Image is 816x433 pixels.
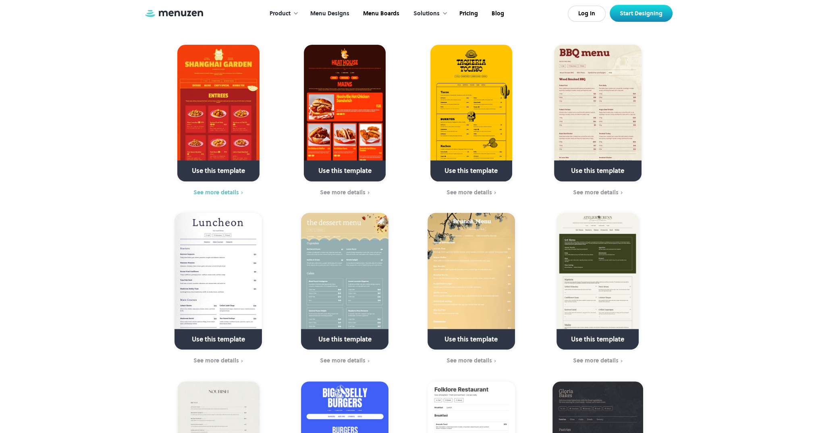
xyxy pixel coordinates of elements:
a: See more details [413,188,529,197]
a: See more details [287,356,403,365]
div: See more details [573,357,619,364]
a: Menu Boards [355,1,405,26]
a: See more details [160,188,277,197]
a: Start Designing [610,5,673,22]
a: See more details [287,188,403,197]
a: See more details [540,188,656,197]
a: Use this template [554,45,642,181]
div: Solutions [413,9,440,18]
a: Use this template [177,45,259,181]
a: See more details [160,356,277,365]
a: See more details [540,356,656,365]
div: See more details [320,189,365,196]
div: See more details [193,357,239,364]
a: Use this template [301,213,388,350]
a: Use this template [430,45,512,181]
a: Log In [568,6,606,22]
div: See more details [320,357,365,364]
a: Use this template [304,45,386,181]
a: Menu Designs [303,1,355,26]
div: Solutions [405,1,452,26]
div: See more details [446,189,492,196]
div: See more details [446,357,492,364]
div: Product [262,1,303,26]
a: Use this template [428,213,515,350]
a: Use this template [174,213,262,350]
div: See more details [573,189,619,196]
a: Blog [484,1,510,26]
a: Use this template [556,213,638,350]
a: See more details [413,356,529,365]
a: Pricing [452,1,484,26]
div: See more details [193,189,239,196]
div: Product [270,9,291,18]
